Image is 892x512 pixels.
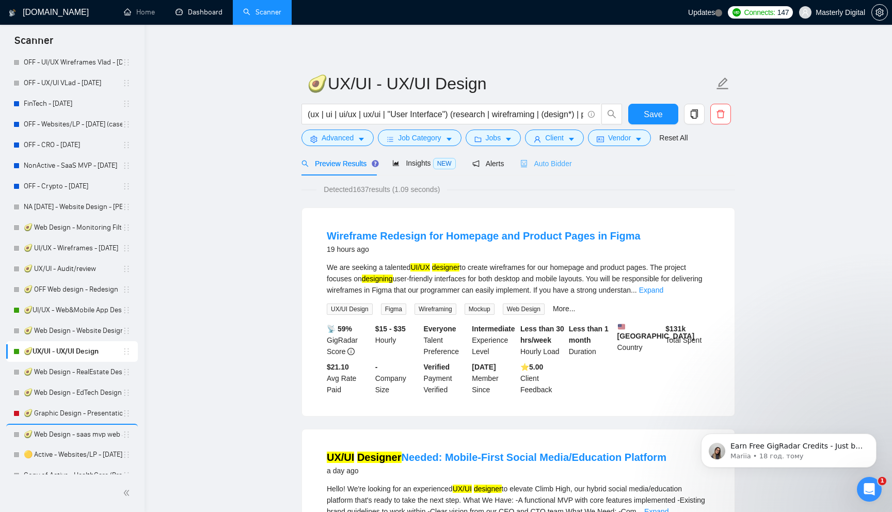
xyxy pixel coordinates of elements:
li: 🥑 Web Design - Website Design [6,321,138,341]
span: Client [545,132,564,143]
span: Web Design [503,303,545,315]
div: Experience Level [470,323,518,357]
span: holder [122,327,131,335]
button: delete [710,104,731,124]
span: delete [711,109,730,119]
button: barsJob Categorycaret-down [378,130,461,146]
div: a day ago [327,465,666,477]
b: $15 - $35 [375,325,406,333]
a: 🥑UI/UX - Web&Mobile App Design [24,300,122,321]
li: NA 21.10.24 - Website Design - Vlad [6,197,138,217]
span: holder [122,306,131,314]
span: robot [520,160,528,167]
li: FinTech - 23.10.2024 [6,93,138,114]
span: Jobs [486,132,501,143]
a: OFF - CRO - [DATE] [24,135,122,155]
a: Reset All [659,132,688,143]
li: 🥑 UI/UX - Wireframes - 19.10.24 [6,238,138,259]
span: Insights [392,159,455,167]
button: Save [628,104,678,124]
b: Intermediate [472,325,515,333]
a: 🥑 Graphic Design - Presentation Design [24,403,122,424]
span: Figma [381,303,406,315]
span: Connects: [744,7,775,18]
span: UX/UI Design [327,303,373,315]
span: holder [122,368,131,376]
span: Preview Results [301,159,376,168]
span: user [802,9,809,16]
span: setting [310,135,317,143]
span: 1 [878,477,886,485]
div: Total Spent [663,323,712,357]
span: Wireframing [415,303,456,315]
span: idcard [597,135,604,143]
div: Avg Rate Paid [325,361,373,395]
span: holder [122,120,131,129]
a: OFF - UI/UX Wireframes Vlad - [DATE] [24,52,122,73]
span: holder [122,451,131,459]
div: Company Size [373,361,422,395]
button: userClientcaret-down [525,130,584,146]
span: caret-down [358,135,365,143]
span: holder [122,79,131,87]
span: setting [872,8,887,17]
li: OFF - Crypto - 23.10.2024 [6,176,138,197]
a: OFF - Crypto - [DATE] [24,176,122,197]
a: More... [553,305,576,313]
span: Updates [688,8,715,17]
span: search [301,160,309,167]
a: Expand [639,286,663,294]
div: Hourly Load [518,323,567,357]
span: info-circle [588,111,595,118]
span: holder [122,203,131,211]
a: 🥑UX/UI - UX/UI Design [24,341,122,362]
a: 🥑 OFF Web design - Redesign [24,279,122,300]
span: holder [122,430,131,439]
mark: UX/UI [453,485,472,493]
mark: UX/UI [327,452,354,463]
span: Alerts [472,159,504,168]
span: caret-down [505,135,512,143]
span: Advanced [322,132,354,143]
mark: UI/UX [410,263,429,271]
span: holder [122,223,131,232]
a: searchScanner [243,8,281,17]
span: holder [122,285,131,294]
button: setting [871,4,888,21]
span: area-chart [392,159,400,167]
span: Job Category [398,132,441,143]
input: Scanner name... [307,71,714,97]
a: Copy of Active - HealthCare (Brand mostly) - [DATE] [24,465,122,486]
a: OFF - UX/UI VLad - [DATE] [24,73,122,93]
span: caret-down [568,135,575,143]
b: $ 131k [665,325,686,333]
div: 19 hours ago [327,243,641,255]
b: [DATE] [472,363,496,371]
span: user [534,135,541,143]
button: idcardVendorcaret-down [588,130,651,146]
span: Detected 1637 results (1.09 seconds) [316,184,447,195]
span: notification [472,160,480,167]
span: holder [122,244,131,252]
span: Scanner [6,33,61,55]
b: $21.10 [327,363,349,371]
a: OFF - Websites/LP - [DATE] (case link updated) [24,114,122,135]
div: Country [615,323,664,357]
button: copy [684,104,705,124]
a: 🥑 UI/UX - Wireframes - [DATE] [24,238,122,259]
span: double-left [123,488,133,498]
a: dashboardDashboard [176,8,222,17]
span: bars [387,135,394,143]
a: NA [DATE] - Website Design - [PERSON_NAME] [24,197,122,217]
li: 🥑 Web Design - EdTech Design [6,382,138,403]
mark: designer [432,263,460,271]
span: copy [684,109,704,119]
span: holder [122,471,131,479]
a: UX/UI DesignerNeeded: Mobile-First Social Media/Education Platform [327,452,666,463]
img: upwork-logo.png [732,8,741,17]
b: Less than 30 hrs/week [520,325,564,344]
span: holder [122,265,131,273]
